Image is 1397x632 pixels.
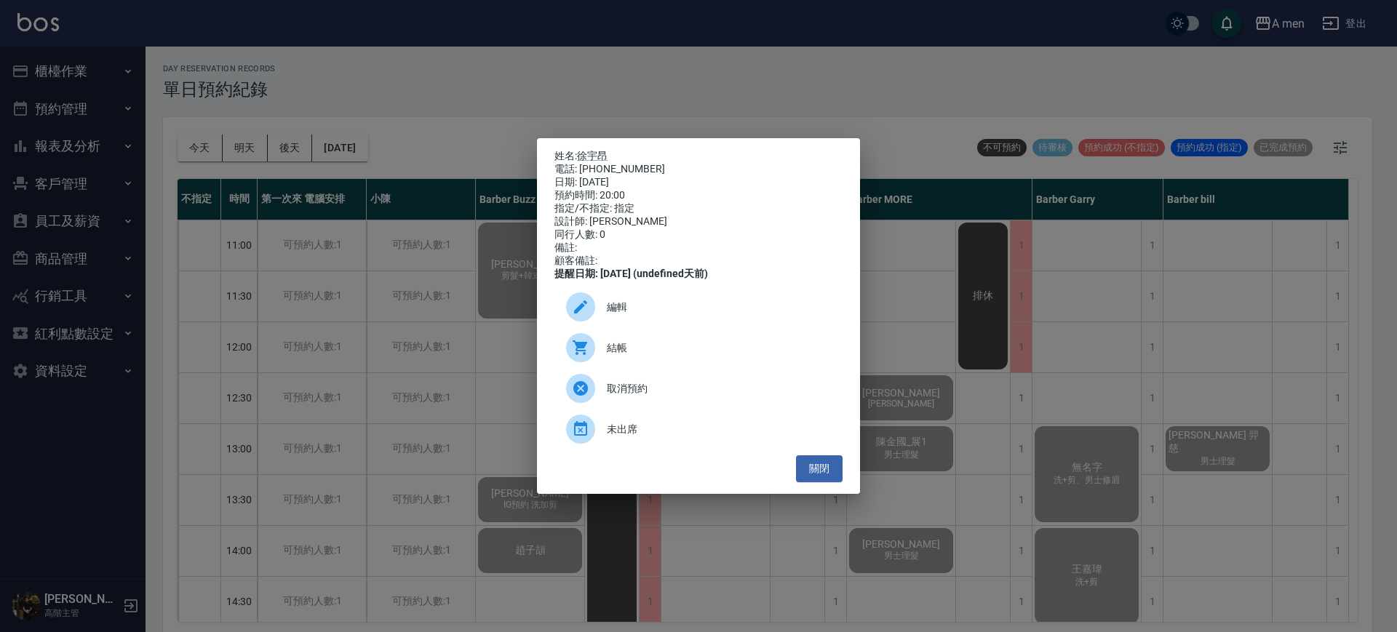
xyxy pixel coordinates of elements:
p: 姓名: [554,150,843,163]
div: 顧客備註: [554,255,843,268]
div: 指定/不指定: 指定 [554,202,843,215]
span: 結帳 [607,340,831,356]
div: 未出席 [554,409,843,449]
div: 取消預約 [554,368,843,409]
a: 徐宇昂 [577,150,608,161]
span: 取消預約 [607,381,831,396]
div: 編輯 [554,287,843,327]
div: 提醒日期: [DATE] (undefined天前) [554,268,843,281]
div: 備註: [554,241,843,255]
div: 日期: [DATE] [554,176,843,189]
div: 設計師: [PERSON_NAME] [554,215,843,228]
span: 未出席 [607,422,831,437]
button: 關閉 [796,455,843,482]
div: 同行人數: 0 [554,228,843,241]
div: 預約時間: 20:00 [554,189,843,202]
a: 結帳 [554,327,843,368]
span: 編輯 [607,300,831,315]
div: 電話: [PHONE_NUMBER] [554,163,843,176]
